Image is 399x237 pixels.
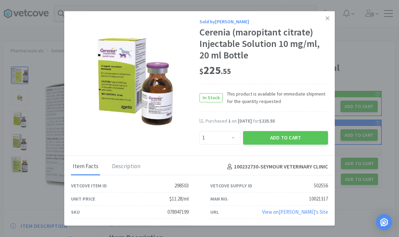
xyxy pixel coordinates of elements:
div: 10021317 [309,195,328,203]
div: SKU [71,208,80,216]
div: Man No. [210,195,229,203]
div: Unit Price [71,195,95,203]
span: [DATE] [238,118,252,124]
span: 1 [228,118,231,124]
div: Item Facts [71,158,100,175]
div: Purchased on for [206,118,328,125]
a: View on[PERSON_NAME]'s Site [262,209,328,215]
div: URL [210,208,219,216]
div: Vetcove Supply ID [210,182,252,189]
div: 078947199 [167,208,189,216]
h4: 100232730 - SEYMOUR VETERINARY CLINIC [225,162,328,171]
span: $ [199,67,204,76]
div: Description [110,158,142,175]
div: 298503 [174,182,189,190]
span: $225.55 [259,118,275,124]
span: . 55 [221,67,231,76]
span: 225 [199,64,231,77]
div: 502556 [314,182,328,190]
div: Cerenia (maropitant citrate) Injectable Solution 10 mg/ml, 20 ml Bottle [199,27,328,61]
button: Add to Cart [243,131,328,144]
div: Vetcove Item ID [71,182,107,189]
img: 863f5ea43eb944cfb6d4e2e5e2aab224_502556.jpeg [91,37,179,125]
span: This product is available for immediate shipment for the quantity requested [223,90,328,105]
span: In Stock [200,94,222,102]
div: Sold by [PERSON_NAME] [199,18,328,25]
div: $11.28/ml [169,195,189,203]
div: Open Intercom Messenger [376,214,392,230]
